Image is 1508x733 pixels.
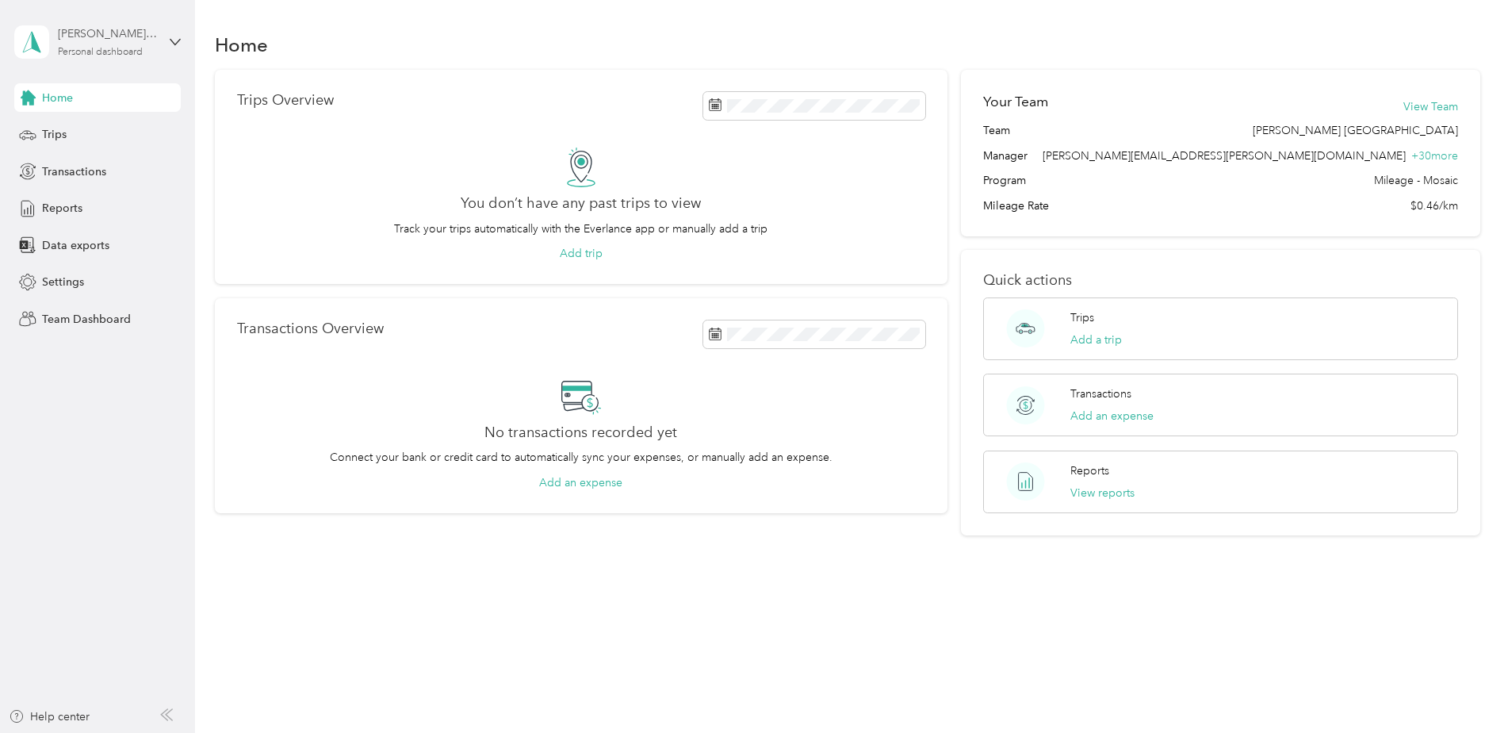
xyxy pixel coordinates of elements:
p: Transactions Overview [237,320,384,337]
h2: Your Team [983,92,1048,112]
h2: You don’t have any past trips to view [461,195,701,212]
span: Team [983,122,1010,139]
span: [PERSON_NAME][EMAIL_ADDRESS][PERSON_NAME][DOMAIN_NAME] [1043,149,1406,163]
p: Trips Overview [237,92,334,109]
button: Add an expense [539,474,622,491]
span: Team Dashboard [42,311,131,328]
span: $0.46/km [1410,198,1458,214]
span: Home [42,90,73,106]
button: Add an expense [1070,408,1154,424]
p: Connect your bank or credit card to automatically sync your expenses, or manually add an expense. [330,449,832,466]
span: Program [983,172,1026,189]
button: View reports [1070,485,1135,501]
span: [PERSON_NAME] [GEOGRAPHIC_DATA] [1253,122,1458,139]
span: Mileage Rate [983,198,1049,214]
p: Track your trips automatically with the Everlance app or manually add a trip [394,221,767,237]
iframe: Everlance-gr Chat Button Frame [1419,644,1508,733]
p: Quick actions [983,272,1458,289]
span: Transactions [42,163,106,180]
p: Trips [1070,309,1094,326]
button: Add a trip [1070,332,1122,348]
span: Trips [42,126,67,143]
button: View Team [1403,98,1458,115]
span: Reports [42,200,82,217]
span: Settings [42,274,84,290]
span: + 30 more [1411,149,1458,163]
p: Reports [1070,462,1109,479]
span: Data exports [42,237,109,254]
h2: No transactions recorded yet [484,424,677,441]
div: [PERSON_NAME][EMAIL_ADDRESS][DOMAIN_NAME] [58,25,157,42]
div: Personal dashboard [58,48,143,57]
span: Manager [983,148,1028,164]
h1: Home [215,36,268,53]
button: Add trip [560,245,603,262]
p: Transactions [1070,386,1131,402]
span: Mileage - Mosaic [1374,172,1458,189]
button: Help center [9,708,90,725]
